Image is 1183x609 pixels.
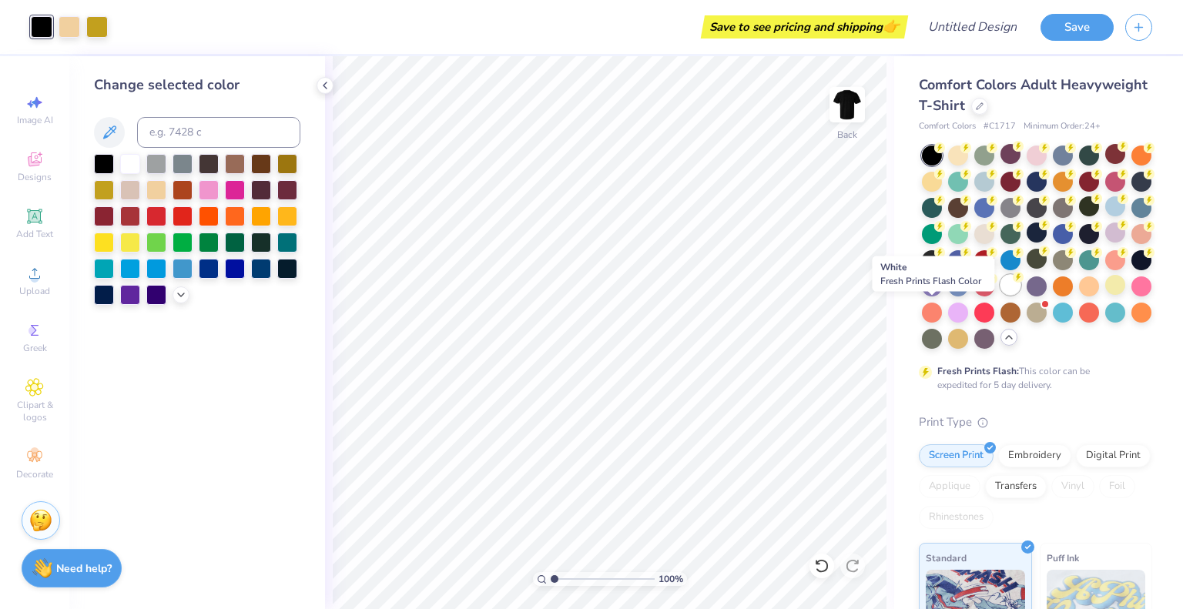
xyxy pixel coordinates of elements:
span: Comfort Colors [919,120,976,133]
span: Greek [23,342,47,354]
span: 👉 [883,17,900,35]
div: Save to see pricing and shipping [705,15,904,38]
span: Upload [19,285,50,297]
span: # C1717 [984,120,1016,133]
div: Transfers [985,475,1047,498]
div: Applique [919,475,980,498]
span: Minimum Order: 24 + [1024,120,1101,133]
strong: Fresh Prints Flash: [937,365,1019,377]
span: Decorate [16,468,53,480]
div: White [872,256,994,292]
strong: Need help? [56,561,112,576]
div: Change selected color [94,75,300,95]
div: Foil [1099,475,1135,498]
div: Back [837,128,857,142]
span: Puff Ink [1047,550,1079,566]
span: Image AI [17,114,53,126]
span: Standard [926,550,967,566]
span: 100 % [659,572,683,586]
img: Back [832,89,863,120]
div: This color can be expedited for 5 day delivery. [937,364,1127,392]
button: Save [1041,14,1114,41]
span: Comfort Colors Adult Heavyweight T-Shirt [919,75,1148,115]
span: Clipart & logos [8,399,62,423]
input: Untitled Design [916,12,1029,42]
span: Fresh Prints Flash Color [880,275,981,287]
div: Rhinestones [919,506,994,529]
span: Designs [18,171,52,183]
div: Embroidery [998,444,1071,467]
div: Print Type [919,413,1152,431]
div: Screen Print [919,444,994,467]
span: Add Text [16,228,53,240]
div: Vinyl [1051,475,1094,498]
input: e.g. 7428 c [137,117,300,148]
div: Digital Print [1076,444,1151,467]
